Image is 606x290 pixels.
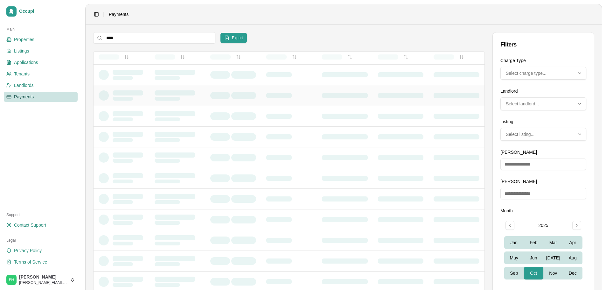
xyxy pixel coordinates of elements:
a: Contact Support [4,220,78,230]
div: 2025 [538,222,548,229]
nav: breadcrumb [109,11,129,18]
span: Properties [14,36,34,43]
a: Listings [4,46,78,56]
label: Month [500,208,513,213]
button: Sep [504,267,524,279]
button: Jun [524,251,544,264]
a: Payments [4,92,78,102]
label: Landlord [500,88,518,94]
span: Select charge type... [506,70,547,76]
label: Charge Type [500,58,526,63]
a: Occupi [4,4,78,19]
span: Payments [14,94,34,100]
a: Properties [4,34,78,45]
span: Payments [109,11,129,18]
button: Stephen Pearlstein[PERSON_NAME][PERSON_NAME][EMAIL_ADDRESS][DOMAIN_NAME] [4,272,78,287]
button: Mar [543,236,563,249]
span: Listings [14,48,29,54]
div: Filters [500,40,586,49]
a: Tenants [4,69,78,79]
span: Contact Support [14,222,46,228]
label: Listing [500,119,513,124]
button: Export [220,33,247,43]
button: Dec [563,267,583,279]
span: [PERSON_NAME] [19,274,67,280]
div: Support [4,210,78,220]
div: Legal [4,235,78,245]
span: Select landlord... [506,101,539,107]
button: May [504,251,524,264]
button: Nov [543,267,563,279]
button: Jan [504,236,524,249]
a: Applications [4,57,78,67]
button: Aug [563,251,583,264]
button: Apr [563,236,583,249]
button: Feb [524,236,544,249]
span: [PERSON_NAME][EMAIL_ADDRESS][DOMAIN_NAME] [19,280,67,285]
span: Terms of Service [14,259,47,265]
button: Multi-select: 0 of 47 options selected. Select listing... [500,128,586,141]
span: Select listing... [506,131,534,138]
span: Occupi [19,9,75,14]
a: Terms of Service [4,257,78,267]
span: Tenants [14,71,30,77]
img: Stephen Pearlstein [6,275,17,285]
span: Export [232,35,243,40]
span: Applications [14,59,38,66]
div: Main [4,24,78,34]
label: [PERSON_NAME] [500,179,537,184]
span: Landlords [14,82,34,88]
button: Multi-select: 0 of 5 options selected. Select charge type... [500,67,586,80]
span: Privacy Policy [14,247,42,254]
button: [DATE] [543,251,563,264]
a: Privacy Policy [4,245,78,256]
button: Multi-select: 0 of 7 options selected. Select landlord... [500,97,586,110]
label: [PERSON_NAME] [500,150,537,155]
button: Oct [524,267,544,279]
a: Landlords [4,80,78,90]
